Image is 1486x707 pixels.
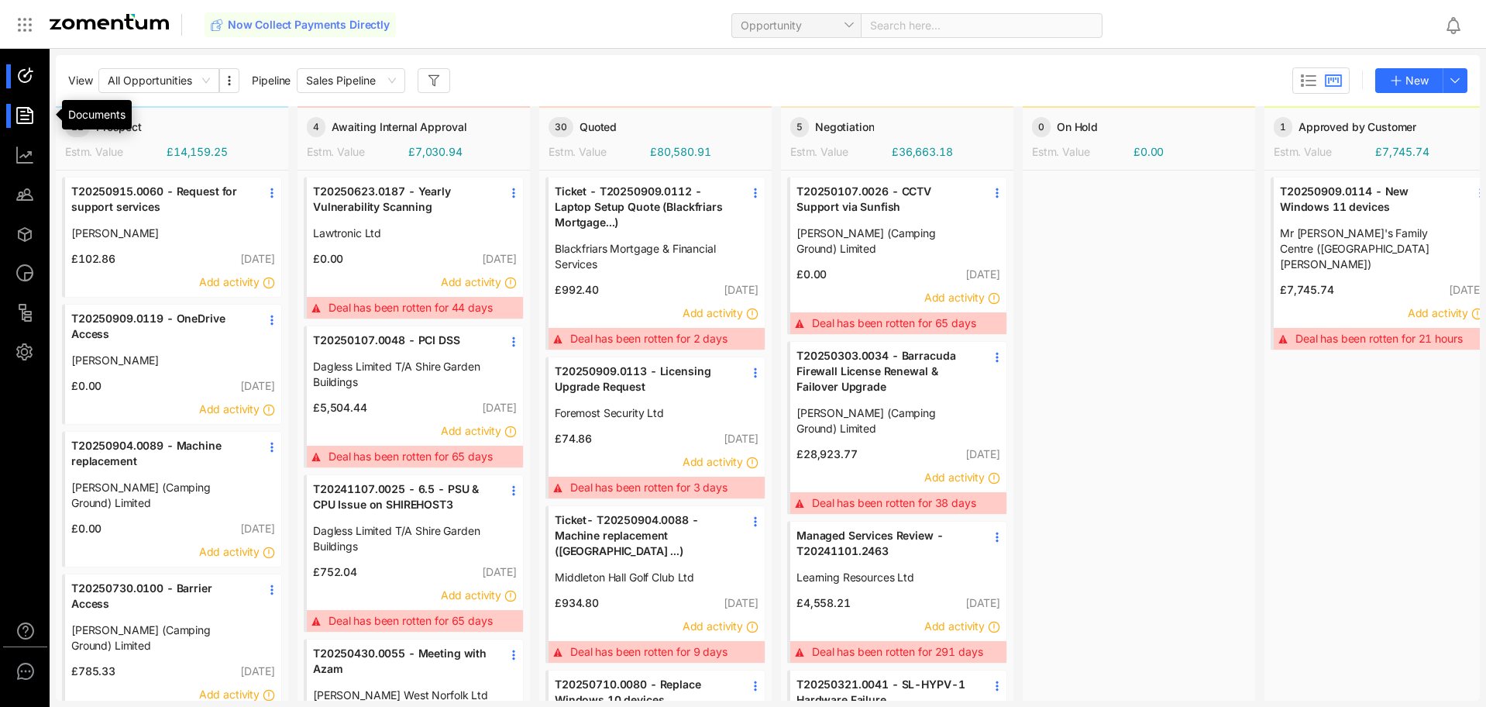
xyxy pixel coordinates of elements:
[332,119,466,135] span: Awaiting Internal Approval
[65,145,122,158] span: Estm. Value
[71,623,249,654] a: [PERSON_NAME] (Camping Ground) Limited
[304,326,524,468] div: T20250107.0048 - PCI DSSDagless Limited T/A Shire Garden Buildings£5,504.44[DATE]Add activityDeal...
[228,17,390,33] span: Now Collect Payments Directly
[812,316,976,331] span: Deal has been rotten for 65 days
[313,646,491,688] a: T20250430.0055 - Meeting with Azam
[307,400,367,416] span: £5,504.44
[313,481,491,523] a: T20241107.0025 - 6.5 - PSU & CPU Issue on SHIREHOST3
[329,300,493,316] span: Deal has been rotten for 44 days
[1133,144,1164,160] span: £0.00
[555,184,733,230] span: Ticket - T20250909.0112 - Laptop Setup Quote (Blackfriars Mortgage...)
[1375,144,1429,160] span: £7,745.74
[724,432,758,445] span: [DATE]
[240,664,275,678] span: [DATE]
[924,471,985,484] span: Add activity
[62,304,282,425] div: T20250909.0119 - OneDrive Access[PERSON_NAME]£0.00[DATE]Add activity
[549,431,592,447] span: £74.86
[796,570,975,585] a: Learning Resources Ltd
[555,364,733,405] a: T20250909.0113 - Licensing Upgrade Request
[65,664,115,679] span: £785.33
[306,69,396,92] span: Sales Pipeline
[555,512,733,559] span: Ticket- T20250904.0088 - Machine replacement ([GEOGRAPHIC_DATA] ...)
[313,481,491,512] span: T20241107.0025 - 6.5 - PSU & CPU Issue on SHIREHOST3
[65,378,101,394] span: £0.00
[1280,226,1458,272] a: Mr [PERSON_NAME]'s Family Centre ([GEOGRAPHIC_DATA][PERSON_NAME])
[71,226,249,241] a: [PERSON_NAME]
[71,581,249,612] span: T20250730.0100 - Barrier Access
[796,405,975,436] a: [PERSON_NAME] (Camping Ground) Limited
[307,251,343,267] span: £0.00
[796,184,975,226] a: T20250107.0026 - CCTV Support via Sunfish
[1295,331,1462,347] span: Deal has been rotten for 21 hours
[441,275,501,288] span: Add activity
[724,283,758,296] span: [DATE]
[1375,68,1443,93] button: New
[965,447,1000,460] span: [DATE]
[570,644,728,660] span: Deal has been rotten for 9 days
[329,449,493,464] span: Deal has been rotten for 65 days
[965,596,1000,609] span: [DATE]
[240,252,275,265] span: [DATE]
[683,306,743,319] span: Add activity
[71,184,249,226] a: T20250915.0060 - Request for support services
[313,333,491,348] span: T20250107.0048 - PCI DSS
[924,619,985,633] span: Add activity
[482,252,517,265] span: [DATE]
[812,495,976,511] span: Deal has been rotten for 38 days
[650,144,711,160] span: £80,580.91
[1444,7,1475,43] div: Notifications
[313,523,491,554] a: Dagless Limited T/A Shire Garden Buildings
[313,688,491,703] a: [PERSON_NAME] West Norfolk Ltd
[796,226,975,257] span: [PERSON_NAME] (Camping Ground) Limited
[549,117,573,137] span: 30
[787,177,1007,335] div: T20250107.0026 - CCTV Support via Sunfish[PERSON_NAME] (Camping Ground) Limited£0.00[DATE]Add act...
[441,588,501,602] span: Add activity
[580,119,617,135] span: Quoted
[724,596,758,609] span: [DATE]
[924,291,985,304] span: Add activity
[313,359,491,390] a: Dagless Limited T/A Shire Garden Buildings
[240,379,275,392] span: [DATE]
[570,331,728,347] span: Deal has been rotten for 2 days
[683,455,743,468] span: Add activity
[62,100,132,129] div: Documents
[313,226,491,241] a: Lawtronic Ltd
[790,267,827,282] span: £0.00
[1405,72,1429,89] span: New
[71,311,249,353] a: T20250909.0119 - OneDrive Access
[199,688,260,701] span: Add activity
[71,353,249,368] a: [PERSON_NAME]
[205,12,396,37] button: Now Collect Payments Directly
[1274,117,1292,137] span: 1
[1032,117,1051,137] span: 0
[1408,306,1468,319] span: Add activity
[545,505,765,664] div: Ticket- T20250904.0088 - Machine replacement ([GEOGRAPHIC_DATA] ...)Middleton Hall Golf Club Ltd£...
[545,177,765,350] div: Ticket - T20250909.0112 - Laptop Setup Quote (Blackfriars Mortgage...)Blackfriars Mortgage & Fina...
[307,117,325,137] span: 4
[555,241,733,272] a: Blackfriars Mortgage & Financial Services
[65,251,115,267] span: £102.86
[555,405,733,421] span: Foremost Security Ltd
[815,119,874,135] span: Negotiation
[304,177,524,319] div: T20250623.0187 - Yearly Vulnerability ScanningLawtronic Ltd£0.00[DATE]Add activityDeal has been r...
[313,184,491,215] span: T20250623.0187 - Yearly Vulnerability Scanning
[307,564,357,580] span: £752.04
[441,424,501,437] span: Add activity
[304,474,524,633] div: T20241107.0025 - 6.5 - PSU & CPU Issue on SHIREHOST3Dagless Limited T/A Shire Garden Buildings£75...
[549,145,606,158] span: Estm. Value
[790,145,848,158] span: Estm. Value
[787,521,1007,664] div: Managed Services Review - T20241101.2463Learning Resources Ltd£4,558.21[DATE]Add activityDeal has...
[555,364,733,395] span: T20250909.0113 - Licensing Upgrade Request
[240,522,275,535] span: [DATE]
[790,447,858,462] span: £28,923.77
[50,14,169,29] img: Zomentum Logo
[555,184,733,241] a: Ticket - T20250909.0112 - Laptop Setup Quote (Blackfriars Mortgage...)
[812,644,982,660] span: Deal has been rotten for 291 days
